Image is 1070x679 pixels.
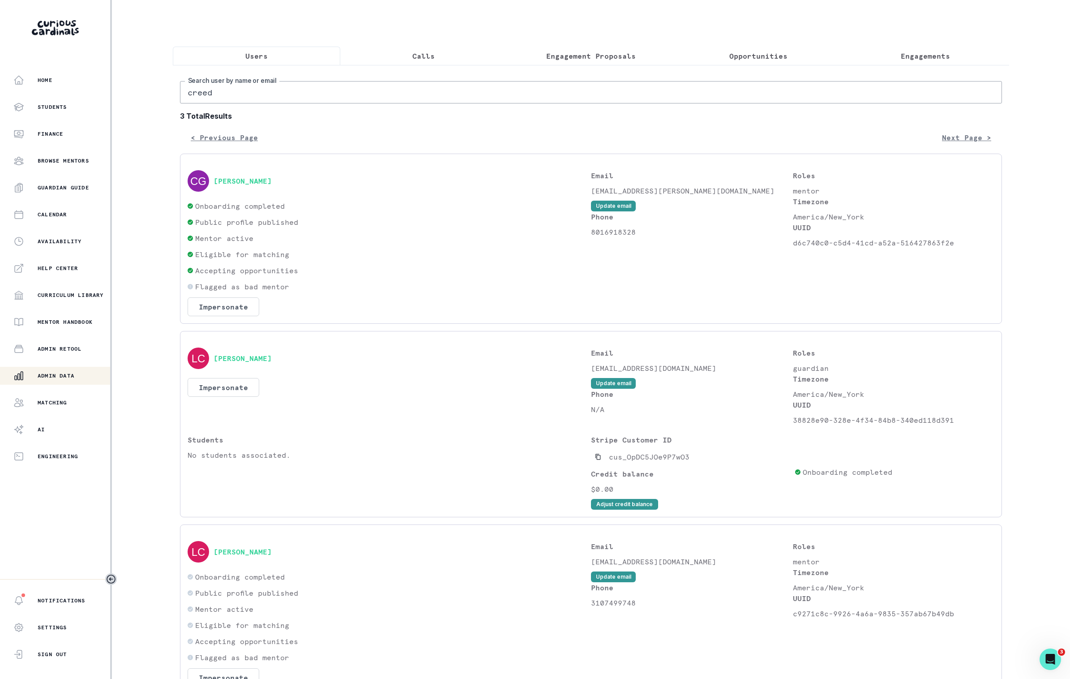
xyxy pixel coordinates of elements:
button: [PERSON_NAME] [214,176,272,185]
p: Finance [38,130,63,138]
p: Roles [793,170,995,181]
p: Public profile published [195,588,298,598]
p: 8016918328 [591,227,793,237]
span: 3 [1058,649,1065,656]
p: Curriculum Library [38,292,104,299]
p: Email [591,541,793,552]
p: No students associated. [188,450,591,460]
button: Update email [591,378,636,389]
button: [PERSON_NAME] [214,354,272,363]
p: 38828e90-328e-4f34-84b8-340ed118d391 [793,415,995,425]
p: Calendar [38,211,67,218]
img: svg [188,541,209,563]
p: Mentor active [195,233,253,244]
p: Onboarding completed [195,201,285,211]
p: Email [591,170,793,181]
button: Impersonate [188,378,259,397]
button: Toggle sidebar [105,573,117,585]
p: Help Center [38,265,78,272]
p: Home [38,77,52,84]
p: UUID [793,593,995,604]
button: Update email [591,201,636,211]
p: Roles [793,541,995,552]
button: < Previous Page [180,129,269,146]
button: Impersonate [188,297,259,316]
p: c9271c8c-9926-4a6a-9835-357ab67b49db [793,608,995,619]
p: Timezone [793,196,995,207]
p: N/A [591,404,793,415]
p: Eligible for matching [195,249,289,260]
p: Admin Data [38,372,74,379]
p: cus_OpDC5JOe9P7wO3 [609,451,689,462]
p: Public profile published [195,217,298,228]
p: Onboarding completed [803,467,892,477]
p: Timezone [793,567,995,578]
p: Mentor active [195,604,253,615]
p: [EMAIL_ADDRESS][DOMAIN_NAME] [591,556,793,567]
img: Curious Cardinals Logo [32,20,79,35]
iframe: Intercom live chat [1040,649,1061,670]
p: Admin Retool [38,345,81,352]
p: Stripe Customer ID [591,434,791,445]
p: Users [245,51,268,61]
p: Mentor Handbook [38,318,93,326]
p: Phone [591,211,793,222]
p: [EMAIL_ADDRESS][DOMAIN_NAME] [591,363,793,374]
p: mentor [793,556,995,567]
p: [EMAIL_ADDRESS][PERSON_NAME][DOMAIN_NAME] [591,185,793,196]
p: Availability [38,238,81,245]
button: Adjust credit balance [591,499,658,510]
p: Timezone [793,374,995,384]
p: Credit balance [591,468,791,479]
button: [PERSON_NAME] [214,547,272,556]
p: Phone [591,389,793,400]
img: svg [188,348,209,369]
p: AI [38,426,45,433]
p: America/New_York [793,211,995,222]
button: Next Page > [931,129,1002,146]
p: d6c740c0-c5d4-41cd-a52a-516427863f2e [793,237,995,248]
p: Engagements [901,51,950,61]
p: mentor [793,185,995,196]
p: America/New_York [793,582,995,593]
p: Guardian Guide [38,184,89,191]
p: UUID [793,400,995,410]
p: America/New_York [793,389,995,400]
p: Engagement Proposals [546,51,636,61]
p: Phone [591,582,793,593]
b: 3 Total Results [180,111,1002,121]
p: 3107499748 [591,597,793,608]
img: svg [188,170,209,192]
p: Browse Mentors [38,157,89,164]
p: guardian [793,363,995,374]
button: Copied to clipboard [591,450,605,464]
p: Flagged as bad mentor [195,281,289,292]
p: Engineering [38,453,78,460]
p: Eligible for matching [195,620,289,631]
p: Onboarding completed [195,572,285,582]
p: Sign Out [38,651,67,658]
p: Settings [38,624,67,631]
p: Email [591,348,793,358]
p: Accepting opportunities [195,636,298,647]
p: Matching [38,399,67,406]
p: Flagged as bad mentor [195,652,289,663]
button: Update email [591,572,636,582]
p: Calls [412,51,435,61]
p: Accepting opportunities [195,265,298,276]
p: Roles [793,348,995,358]
p: $0.00 [591,484,791,494]
p: UUID [793,222,995,233]
p: Notifications [38,597,86,604]
p: Students [188,434,591,445]
p: Students [38,103,67,111]
p: Opportunities [729,51,788,61]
